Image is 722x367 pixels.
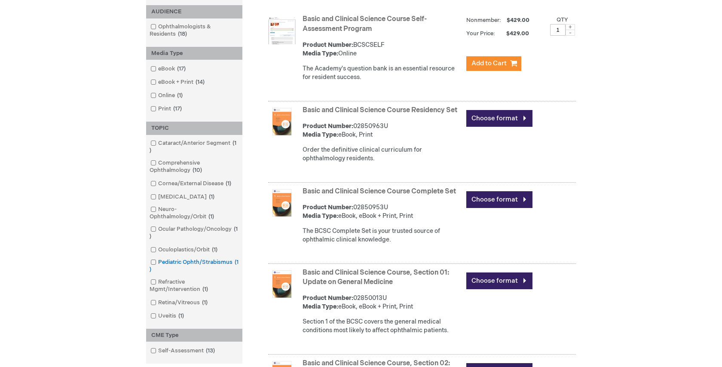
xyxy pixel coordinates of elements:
button: Add to Cart [466,56,521,71]
a: Ocular Pathology/Oncology1 [148,225,240,241]
div: TOPIC [146,122,242,135]
a: Online1 [148,92,186,100]
div: 02850963U eBook, Print [303,122,462,139]
a: Uveitis1 [148,312,187,320]
span: 1 [207,193,217,200]
a: eBook + Print14 [148,78,208,86]
a: Ophthalmologists & Residents18 [148,23,240,38]
label: Qty [557,16,568,23]
img: Basic and Clinical Science Course Residency Set [268,108,296,135]
a: Choose format [466,110,532,127]
a: Pediatric Ophth/Strabismus1 [148,258,240,274]
a: Basic and Clinical Science Course, Section 01: Update on General Medicine [303,269,449,287]
span: 10 [190,167,204,174]
div: The Academy's question bank is an essential resource for resident success. [303,64,462,82]
div: BCSCSELF Online [303,41,462,58]
div: Media Type [146,47,242,60]
span: 1 [150,140,236,154]
span: 1 [200,299,210,306]
strong: Product Number: [303,204,353,211]
div: CME Type [146,329,242,342]
a: eBook17 [148,65,189,73]
span: 18 [176,31,189,37]
a: [MEDICAL_DATA]1 [148,193,218,201]
a: Self-Assessment13 [148,347,218,355]
div: 02850013U eBook, eBook + Print, Print [303,294,462,311]
strong: Media Type: [303,131,338,138]
span: 17 [175,65,188,72]
a: Refractive Mgmt/Intervention1 [148,278,240,294]
span: 17 [171,105,184,112]
strong: Product Number: [303,294,353,302]
img: Basic and Clinical Science Course, Section 01: Update on General Medicine [268,270,296,298]
span: 1 [176,312,186,319]
strong: Media Type: [303,50,338,57]
strong: Nonmember: [466,15,501,26]
span: 13 [204,347,217,354]
a: Basic and Clinical Science Course Complete Set [303,187,456,196]
a: Choose format [466,191,532,208]
img: Basic and Clinical Science Course Self-Assessment Program [268,17,296,44]
div: 02850953U eBook, eBook + Print, Print [303,203,462,220]
span: 1 [175,92,185,99]
a: Retina/Vitreous1 [148,299,211,307]
a: Print17 [148,105,185,113]
a: Neuro-Ophthalmology/Orbit1 [148,205,240,221]
span: 1 [210,246,220,253]
span: 1 [223,180,233,187]
a: Comprehensive Ophthalmology10 [148,159,240,174]
img: Basic and Clinical Science Course Complete Set [268,189,296,217]
a: Basic and Clinical Science Course Residency Set [303,106,457,114]
strong: Product Number: [303,41,353,49]
a: Oculoplastics/Orbit1 [148,246,221,254]
span: 1 [150,226,238,240]
span: 1 [206,213,216,220]
a: Cornea/External Disease1 [148,180,235,188]
strong: Your Price: [466,30,495,37]
div: AUDIENCE [146,5,242,18]
strong: Media Type: [303,303,338,310]
span: 14 [193,79,207,86]
span: 1 [150,259,239,273]
span: $429.00 [496,30,530,37]
strong: Media Type: [303,212,338,220]
span: $429.00 [505,17,531,24]
span: Add to Cart [471,59,507,67]
div: Section 1 of the BCSC covers the general medical conditions most likely to affect ophthalmic pati... [303,318,462,335]
span: 1 [200,286,210,293]
a: Choose format [466,272,532,289]
input: Qty [550,24,566,36]
div: The BCSC Complete Set is your trusted source of ophthalmic clinical knowledge. [303,227,462,244]
a: Basic and Clinical Science Course Self-Assessment Program [303,15,427,33]
a: Cataract/Anterior Segment1 [148,139,240,155]
div: Order the definitive clinical curriculum for ophthalmology residents. [303,146,462,163]
strong: Product Number: [303,122,353,130]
